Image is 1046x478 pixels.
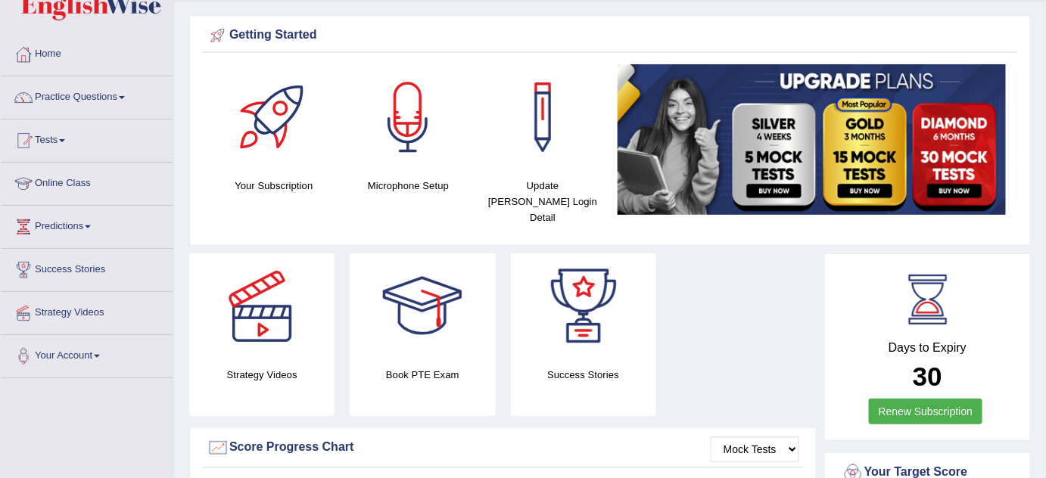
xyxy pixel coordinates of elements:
a: Renew Subscription [869,399,983,424]
h4: Your Subscription [214,178,334,194]
h4: Success Stories [511,367,656,383]
a: Strategy Videos [1,292,173,330]
img: small5.jpg [618,64,1006,215]
div: Score Progress Chart [207,436,799,459]
a: Your Account [1,335,173,373]
a: Success Stories [1,249,173,287]
h4: Days to Expiry [842,341,1013,355]
h4: Book PTE Exam [350,367,495,383]
b: 30 [913,362,942,391]
a: Tests [1,119,173,157]
div: Getting Started [207,24,1013,47]
h4: Update [PERSON_NAME] Login Detail [483,178,602,225]
a: Home [1,33,173,71]
a: Online Class [1,163,173,200]
a: Practice Questions [1,76,173,114]
h4: Strategy Videos [189,367,335,383]
h4: Microphone Setup [349,178,469,194]
a: Predictions [1,206,173,244]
